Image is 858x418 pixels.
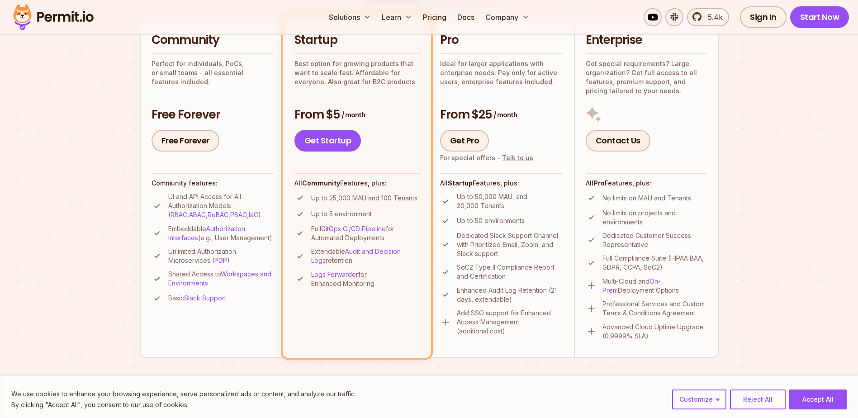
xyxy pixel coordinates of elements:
h4: All Features, plus: [294,179,419,188]
a: Pricing [419,8,450,26]
p: Enhanced Audit Log Retention (21 days, extendable) [457,286,563,304]
strong: Community [302,179,340,187]
a: Authorization Interfaces [168,225,245,242]
button: Reject All [730,389,786,409]
h3: Free Forever [152,107,274,123]
p: Up to 50 environments [457,216,525,225]
h2: Enterprise [586,32,707,48]
span: / month [341,110,365,119]
a: GitOps CI/CD Pipeline [321,225,386,233]
p: Best option for growing products that want to scale fast. Affordable for everyone. Also great for... [294,59,419,86]
h3: From $25 [440,107,563,123]
button: Solutions [325,8,374,26]
span: 5.4k [702,12,723,23]
p: Unlimited Authorization Microservices ( ) [168,247,274,265]
a: 5.4k [687,8,729,26]
p: No limits on MAU and Tenants [602,194,691,203]
a: Audit and Decision Logs [311,247,401,264]
h2: Community [152,32,274,48]
strong: Startup [448,179,473,187]
a: Get Startup [294,130,361,152]
a: Slack Support [184,294,226,302]
p: Shared Access to [168,270,274,288]
p: Perfect for individuals, PoCs, or small teams - all essential features included. [152,59,274,86]
button: Learn [378,8,416,26]
div: For special offers - [440,153,533,162]
h4: All Features, plus: [440,179,563,188]
a: Free Forever [152,130,219,152]
a: ReBAC [208,211,228,218]
p: SoC2 Type II Compliance Report and Certification [457,263,563,281]
p: Full Compliance Suite (HIPAA BAA, GDPR, CCPA, SoC2) [602,254,707,272]
h4: All Features, plus: [586,179,707,188]
a: Contact Us [586,130,650,152]
p: Extendable retention [311,247,419,265]
h4: Community features: [152,179,274,188]
a: RBAC [171,211,187,218]
p: By clicking "Accept All", you consent to our use of cookies. [11,399,356,410]
p: We use cookies to enhance your browsing experience, serve personalized ads or content, and analyz... [11,389,356,399]
p: Full for Automated Deployments [311,224,419,242]
a: Start Now [790,6,849,28]
p: Ideal for larger applications with enterprise needs. Pay only for active users, enterprise featur... [440,59,563,86]
p: Up to 50,000 MAU, and 20,000 Tenants [457,192,563,210]
p: Embeddable (e.g., User Management) [168,224,274,242]
a: PDP [214,256,227,264]
img: Permit logo [9,2,98,33]
button: Customize [672,389,726,409]
h2: Startup [294,32,419,48]
a: Logs Forwarder [311,271,358,278]
a: IaC [249,211,258,218]
p: UI and API Access for All Authorization Models ( , , , , ) [168,192,274,219]
p: Up to 25,000 MAU and 100 Tenants [311,194,417,203]
button: Accept All [789,389,847,409]
a: On-Prem [602,277,661,294]
p: Dedicated Slack Support Channel with Prioritized Email, Zoom, and Slack support [457,231,563,258]
a: Get Pro [440,130,489,152]
p: Up to 5 environment [311,209,372,218]
a: ABAC [189,211,206,218]
h2: Pro [440,32,563,48]
p: for Enhanced Monitoring [311,270,419,288]
a: Talk to us [502,154,533,161]
p: No limits on projects and environments [602,209,707,227]
a: PBAC [230,211,247,218]
button: Company [482,8,533,26]
p: Multi-Cloud and Deployment Options [602,277,707,295]
p: Professional Services and Custom Terms & Conditions Agreement [602,299,707,318]
strong: Pro [593,179,605,187]
p: Basic [168,294,226,303]
p: Dedicated Customer Success Representative [602,231,707,249]
h3: From $5 [294,107,419,123]
p: Add SSO support for Enhanced Access Management (additional cost) [457,309,563,336]
a: Sign In [740,6,787,28]
span: / month [493,110,517,119]
p: Advanced Cloud Uptime Upgrade (0.9999% SLA) [602,323,707,341]
p: Got special requirements? Large organization? Get full access to all features, premium support, a... [586,59,707,95]
a: Docs [454,8,478,26]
